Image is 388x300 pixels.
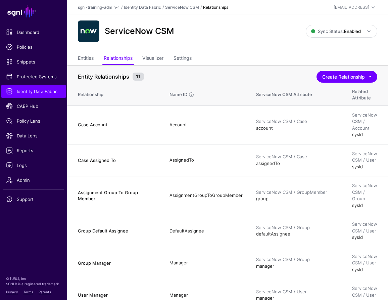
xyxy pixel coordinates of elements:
h4: Assignment Group To Group Member [78,189,156,202]
h4: Case Account [78,122,156,128]
a: Logs [1,159,66,172]
span: Policies [6,44,61,50]
small: 11 [133,73,144,81]
strong: Enabled [344,29,361,34]
a: CAEP Hub [1,99,66,113]
span: Data Lens [6,132,61,139]
strong: Relationships [203,5,228,10]
img: svg+xml;base64,PHN2ZyB3aWR0aD0iNjQiIGhlaWdodD0iNjQiIHZpZXdCb3g9IjAgMCA2NCA2NCIgZmlsbD0ibm9uZSIgeG... [78,20,99,42]
span: CAEP Hub [6,103,61,110]
td: defaultAssignee [249,215,345,247]
h4: User Manager [78,292,156,298]
td: assignedTo [249,144,345,176]
span: Sync Status: [311,29,361,34]
div: ServiceNow CSM / User [256,289,339,295]
a: Dashboard [1,26,66,39]
div: sysId [352,182,377,209]
span: Admin [6,177,61,183]
button: Create Relationship [317,71,377,83]
a: Snippets [1,55,66,69]
a: sgnl-training-admin-1 [78,5,120,10]
a: Data Lens [1,129,66,142]
span: Snippets [6,58,61,65]
div: sysId [352,253,377,273]
h2: ServiceNow CSM [105,26,174,36]
div: ServiceNow CSM / GroupMember [256,189,339,196]
span: Policy Lens [6,118,61,124]
a: Entities [78,52,94,65]
div: ServiceNow CSM / Case [256,118,339,125]
a: Identity Data Fabric [1,85,66,98]
a: Identity Data Fabric [124,5,161,10]
div: sysId [352,221,377,241]
span: Protected Systems [6,73,61,80]
a: Patents [39,290,51,294]
a: Reports [1,144,66,157]
h4: Case Assigned To [78,157,156,163]
th: Related Attribute [345,82,388,106]
td: AssignedTo [163,144,249,176]
div: Name ID [169,91,188,98]
a: Relationships [104,52,133,65]
div: ServiceNow CSM / User [352,253,377,266]
td: Account [163,105,249,144]
div: sysId [352,112,377,138]
span: Entity Relationships [76,73,131,81]
span: Reports [6,147,61,154]
td: manager [249,247,345,279]
a: SGNL [4,4,63,19]
span: Identity Data Fabric [6,88,61,95]
p: © [URL], Inc [6,276,61,281]
div: / [161,4,165,10]
span: Support [6,196,61,203]
span: Logs [6,162,61,169]
a: Settings [174,52,192,65]
th: Relationship [67,82,163,106]
div: ServiceNow CSM / Group [256,256,339,263]
td: Manager [163,247,249,279]
div: ServiceNow CSM / Case [256,154,339,160]
a: Admin [1,173,66,187]
div: ServiceNow CSM / User [352,285,377,298]
a: Policy Lens [1,114,66,128]
a: Policies [1,40,66,54]
td: account [249,105,345,144]
h4: Group Manager [78,260,156,266]
div: ServiceNow CSM / User [352,151,377,164]
a: Protected Systems [1,70,66,83]
a: ServiceNow CSM [165,5,199,10]
th: ServiceNow CSM Attribute [249,82,345,106]
td: group [249,176,345,215]
a: Visualizer [142,52,163,65]
div: sysId [352,151,377,170]
div: ServiceNow CSM / Account [352,112,377,132]
p: SGNL® is a registered trademark [6,281,61,287]
div: ServiceNow CSM / Group [256,224,339,231]
div: ServiceNow CSM / Group [352,182,377,202]
h4: Group Default Assignee [78,228,156,234]
div: / [199,4,203,10]
a: Privacy [6,290,18,294]
td: AssignmentGroupToGroupMember [163,176,249,215]
div: ServiceNow CSM / User [352,221,377,234]
a: Terms [23,290,33,294]
span: Dashboard [6,29,61,36]
td: DefaultAssignee [163,215,249,247]
div: / [120,4,124,10]
div: [EMAIL_ADDRESS] [334,4,369,10]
